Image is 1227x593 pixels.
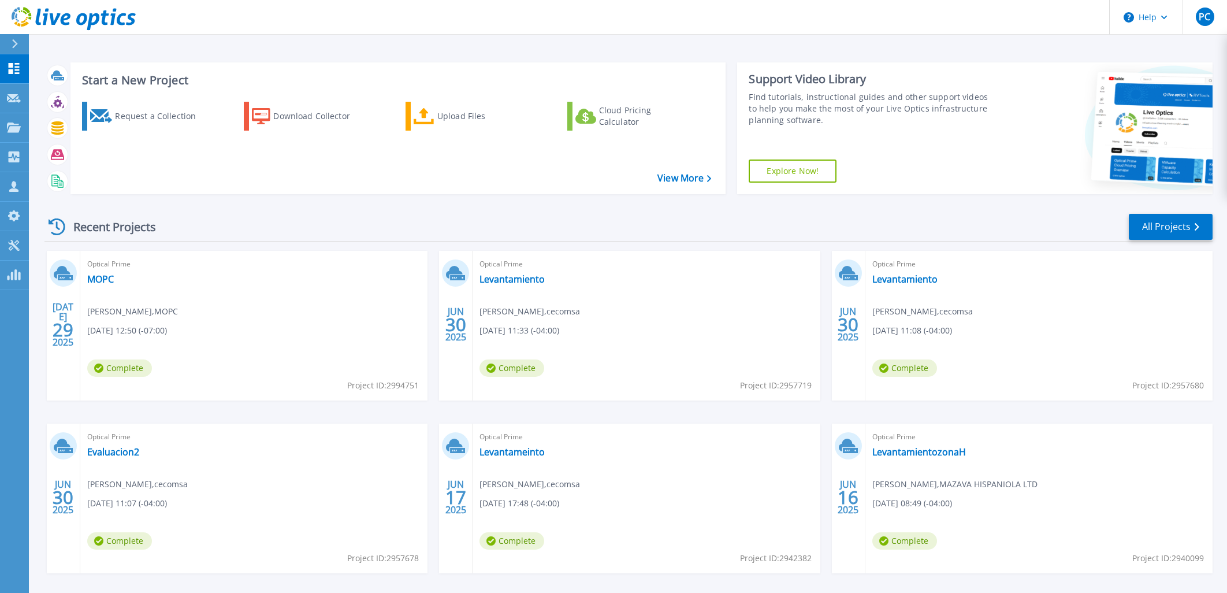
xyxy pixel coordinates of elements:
[740,379,812,392] span: Project ID: 2957719
[273,105,366,128] div: Download Collector
[872,305,973,318] span: [PERSON_NAME] , cecomsa
[87,359,152,377] span: Complete
[749,72,992,87] div: Support Video Library
[406,102,534,131] a: Upload Files
[53,325,73,335] span: 29
[837,476,859,518] div: JUN 2025
[52,303,74,346] div: [DATE] 2025
[479,532,544,550] span: Complete
[872,273,938,285] a: Levantamiento
[52,476,74,518] div: JUN 2025
[87,305,178,318] span: [PERSON_NAME] , MOPC
[87,446,139,458] a: Evaluacion2
[872,359,937,377] span: Complete
[872,446,966,458] a: LevantamientozonaH
[1132,379,1204,392] span: Project ID: 2957680
[740,552,812,565] span: Project ID: 2942382
[479,359,544,377] span: Complete
[872,532,937,550] span: Complete
[87,532,152,550] span: Complete
[872,497,952,510] span: [DATE] 08:49 (-04:00)
[872,478,1038,491] span: [PERSON_NAME] , MAZAVA HISPANIOLA LTD
[479,446,545,458] a: Levantameinto
[87,273,114,285] a: MOPC
[347,379,419,392] span: Project ID: 2994751
[87,478,188,491] span: [PERSON_NAME] , cecomsa
[479,478,580,491] span: [PERSON_NAME] , cecomsa
[115,105,207,128] div: Request a Collection
[872,431,1206,443] span: Optical Prime
[53,492,73,502] span: 30
[479,324,559,337] span: [DATE] 11:33 (-04:00)
[445,320,466,329] span: 30
[1199,12,1210,21] span: PC
[749,91,992,126] div: Find tutorials, instructional guides and other support videos to help you make the most of your L...
[479,431,813,443] span: Optical Prime
[749,160,836,183] a: Explore Now!
[479,273,545,285] a: Levantamiento
[82,74,711,87] h3: Start a New Project
[445,476,467,518] div: JUN 2025
[87,258,421,270] span: Optical Prime
[87,324,167,337] span: [DATE] 12:50 (-07:00)
[657,173,711,184] a: View More
[599,105,691,128] div: Cloud Pricing Calculator
[44,213,172,241] div: Recent Projects
[479,305,580,318] span: [PERSON_NAME] , cecomsa
[445,492,466,502] span: 17
[1132,552,1204,565] span: Project ID: 2940099
[838,492,858,502] span: 16
[87,497,167,510] span: [DATE] 11:07 (-04:00)
[837,303,859,346] div: JUN 2025
[872,324,952,337] span: [DATE] 11:08 (-04:00)
[479,497,559,510] span: [DATE] 17:48 (-04:00)
[872,258,1206,270] span: Optical Prime
[838,320,858,329] span: 30
[567,102,696,131] a: Cloud Pricing Calculator
[244,102,373,131] a: Download Collector
[479,258,813,270] span: Optical Prime
[82,102,211,131] a: Request a Collection
[87,431,421,443] span: Optical Prime
[445,303,467,346] div: JUN 2025
[347,552,419,565] span: Project ID: 2957678
[1129,214,1213,240] a: All Projects
[437,105,530,128] div: Upload Files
